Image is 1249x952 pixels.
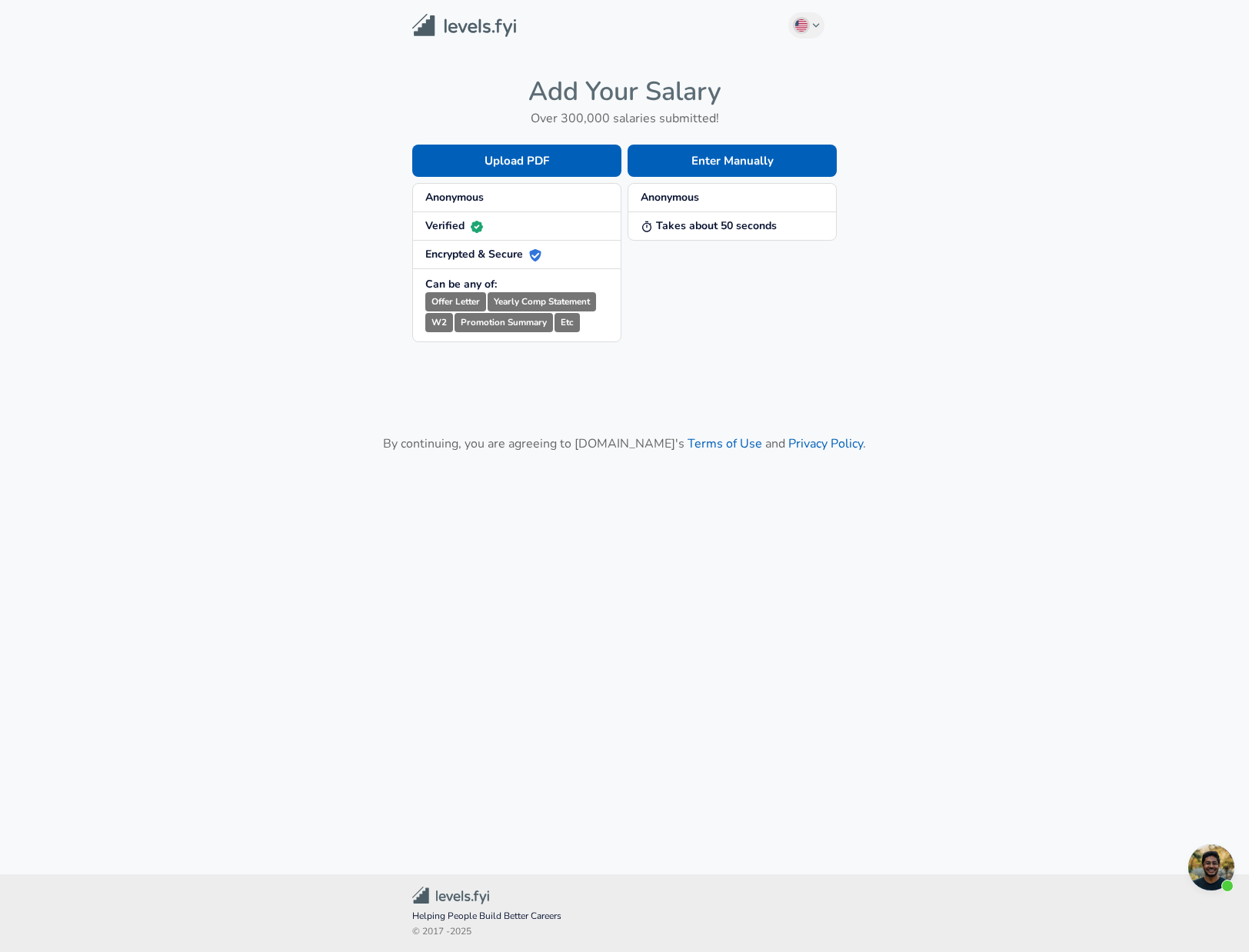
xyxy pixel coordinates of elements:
[795,19,808,32] img: English (US)
[641,218,777,233] strong: Takes about 50 seconds
[412,887,489,904] img: Levels.fyi Community
[455,313,553,332] small: Promotion Summary
[412,14,516,38] img: Levels.fyi
[555,313,580,332] small: Etc
[425,277,497,291] strong: Can be any of:
[425,313,453,332] small: W2
[412,108,837,129] h6: Over 300,000 salaries submitted!
[412,75,837,108] h4: Add Your Salary
[412,909,837,924] span: Helping People Build Better Careers
[788,12,825,38] button: English (US)
[425,247,541,261] strong: Encrypted & Secure
[425,190,484,205] strong: Anonymous
[488,292,596,311] small: Yearly Comp Statement
[688,435,762,452] a: Terms of Use
[412,145,621,177] button: Upload PDF
[1188,844,1234,890] div: Open chat
[412,924,837,940] span: © 2017 - 2025
[641,190,699,205] strong: Anonymous
[425,292,486,311] small: Offer Letter
[628,145,837,177] button: Enter Manually
[425,218,483,233] strong: Verified
[788,435,863,452] a: Privacy Policy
